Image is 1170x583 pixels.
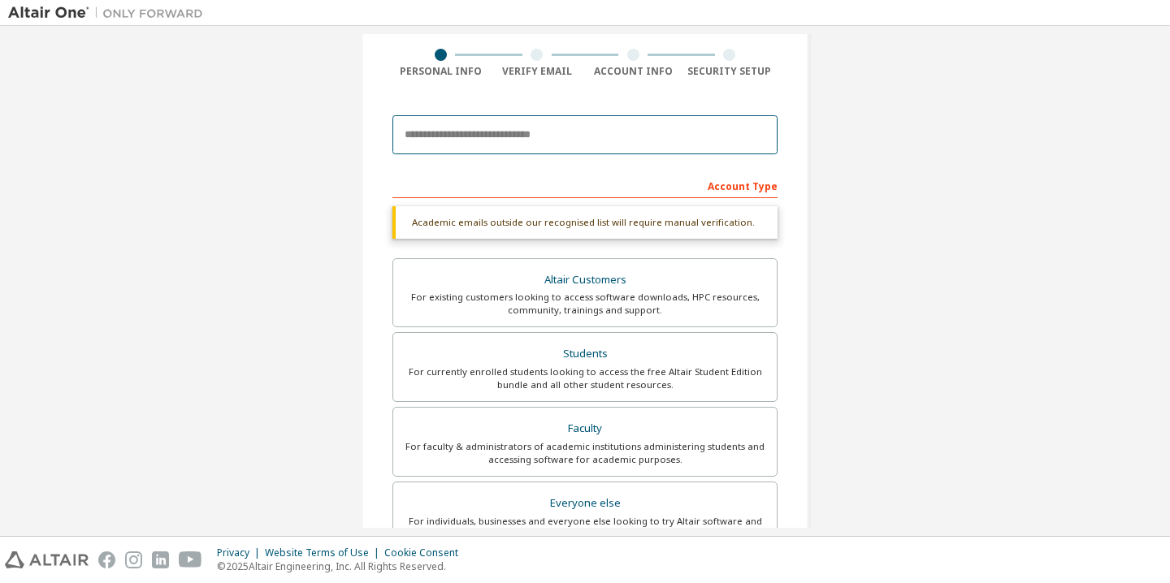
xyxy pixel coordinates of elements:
img: linkedin.svg [152,551,169,568]
div: Altair Customers [403,269,767,291]
img: youtube.svg [179,551,202,568]
div: Everyone else [403,492,767,515]
div: For faculty & administrators of academic institutions administering students and accessing softwa... [403,440,767,466]
div: For individuals, businesses and everyone else looking to try Altair software and explore our prod... [403,515,767,541]
div: Faculty [403,417,767,440]
div: Privacy [217,546,265,559]
div: Students [403,343,767,365]
div: Personal Info [392,65,489,78]
p: © 2025 Altair Engineering, Inc. All Rights Reserved. [217,559,468,573]
img: altair_logo.svg [5,551,89,568]
div: Security Setup [682,65,778,78]
div: For existing customers looking to access software downloads, HPC resources, community, trainings ... [403,291,767,317]
div: For currently enrolled students looking to access the free Altair Student Edition bundle and all ... [403,365,767,391]
div: Account Info [585,65,682,78]
div: Website Terms of Use [265,546,384,559]
div: Cookie Consent [384,546,468,559]
img: facebook.svg [98,551,115,568]
div: Verify Email [489,65,586,78]
div: Academic emails outside our recognised list will require manual verification. [392,206,778,239]
img: instagram.svg [125,551,142,568]
div: Account Type [392,172,778,198]
img: Altair One [8,5,211,21]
